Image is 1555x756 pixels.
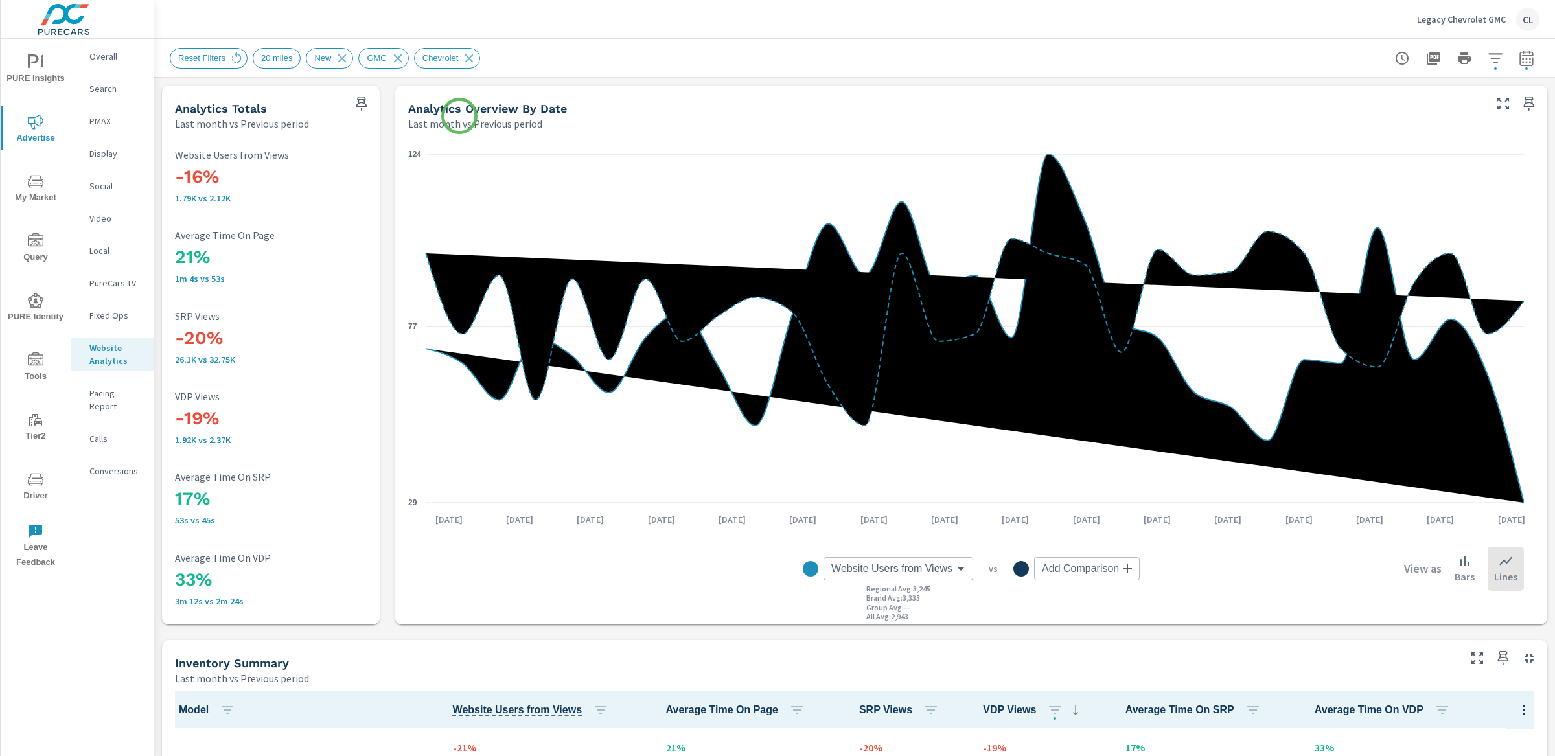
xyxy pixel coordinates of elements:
[89,464,143,477] p: Conversions
[1276,513,1322,526] p: [DATE]
[89,82,143,95] p: Search
[408,498,417,507] text: 29
[453,740,645,755] p: -21%
[71,209,154,228] div: Video
[253,53,300,63] span: 20 miles
[1034,557,1140,580] div: Add Comparison
[71,461,154,481] div: Conversions
[415,53,466,63] span: Chevrolet
[175,354,367,365] p: 26,104 vs 32,754
[71,306,154,325] div: Fixed Ops
[71,47,154,66] div: Overall
[709,513,755,526] p: [DATE]
[175,488,367,510] h3: 17%
[71,144,154,163] div: Display
[1519,648,1539,669] button: Minimize Widget
[71,241,154,260] div: Local
[824,557,973,580] div: Website Users from Views
[408,102,567,115] h5: Analytics Overview By Date
[175,327,367,349] h3: -20%
[1493,648,1514,669] span: Save this to your personalized report
[666,740,838,755] p: 21%
[1418,513,1463,526] p: [DATE]
[71,384,154,416] div: Pacing Report
[1514,45,1539,71] button: Select Date Range
[175,656,289,670] h5: Inventory Summary
[5,472,67,503] span: Driver
[89,387,143,413] p: Pacing Report
[1494,569,1517,584] p: Lines
[179,702,240,718] span: Model
[866,603,910,612] p: Group Avg : —
[5,352,67,384] span: Tools
[71,429,154,448] div: Calls
[1417,14,1506,25] p: Legacy Chevrolet GMC
[5,114,67,146] span: Advertise
[71,273,154,293] div: PureCars TV
[408,116,542,132] p: Last month vs Previous period
[89,244,143,257] p: Local
[5,293,67,325] span: PURE Identity
[408,150,421,159] text: 124
[866,593,920,602] p: Brand Avg : 3,335
[89,432,143,445] p: Calls
[1,39,71,575] div: nav menu
[1489,513,1534,526] p: [DATE]
[175,116,309,132] p: Last month vs Previous period
[175,166,367,188] h3: -16%
[89,115,143,128] p: PMAX
[866,612,908,621] p: All Avg : 2,943
[175,273,367,284] p: 1m 4s vs 53s
[71,79,154,98] div: Search
[922,513,967,526] p: [DATE]
[1315,702,1497,718] span: Average Time On VDP
[175,552,367,564] p: Average Time On VDP
[453,702,582,718] span: Website User is counting unique users per vehicle. A user may view multiple vehicles in one sessi...
[175,102,267,115] h5: Analytics Totals
[170,48,248,69] div: Reset Filters
[780,513,825,526] p: [DATE]
[175,310,367,322] p: SRP Views
[1455,569,1475,584] p: Bars
[5,523,67,570] span: Leave Feedback
[175,515,367,525] p: 53s vs 45s
[831,562,952,575] span: Website Users from Views
[89,277,143,290] p: PureCars TV
[175,596,367,606] p: 3m 12s vs 2m 24s
[1135,513,1180,526] p: [DATE]
[89,341,143,367] p: Website Analytics
[1493,93,1514,114] button: Make Fullscreen
[866,584,930,593] p: Regional Avg : 3,245
[1482,45,1508,71] button: Apply Filters
[89,179,143,192] p: Social
[5,233,67,265] span: Query
[414,48,481,69] div: Chevrolet
[175,193,367,203] p: 1,790 vs 2,121
[1205,513,1250,526] p: [DATE]
[175,229,367,241] p: Average Time On Page
[71,111,154,131] div: PMAX
[89,147,143,160] p: Display
[89,50,143,63] p: Overall
[175,407,367,430] h3: -19%
[1467,648,1488,669] button: Make Fullscreen
[5,54,67,86] span: PURE Insights
[453,702,614,718] span: Website Users from Views
[175,569,367,591] h3: 33%
[1347,513,1392,526] p: [DATE]
[1516,8,1539,31] div: CL
[993,513,1038,526] p: [DATE]
[175,435,367,445] p: 1,923 vs 2,368
[1451,45,1477,71] button: Print Report
[1404,562,1442,575] h6: View as
[639,513,684,526] p: [DATE]
[175,670,309,686] p: Last month vs Previous period
[1519,93,1539,114] span: Save this to your personalized report
[973,563,1013,575] p: vs
[408,322,417,331] text: 77
[1125,702,1266,718] span: Average Time On SRP
[306,53,339,63] span: New
[1125,740,1294,755] p: 17%
[71,338,154,371] div: Website Analytics
[5,174,67,205] span: My Market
